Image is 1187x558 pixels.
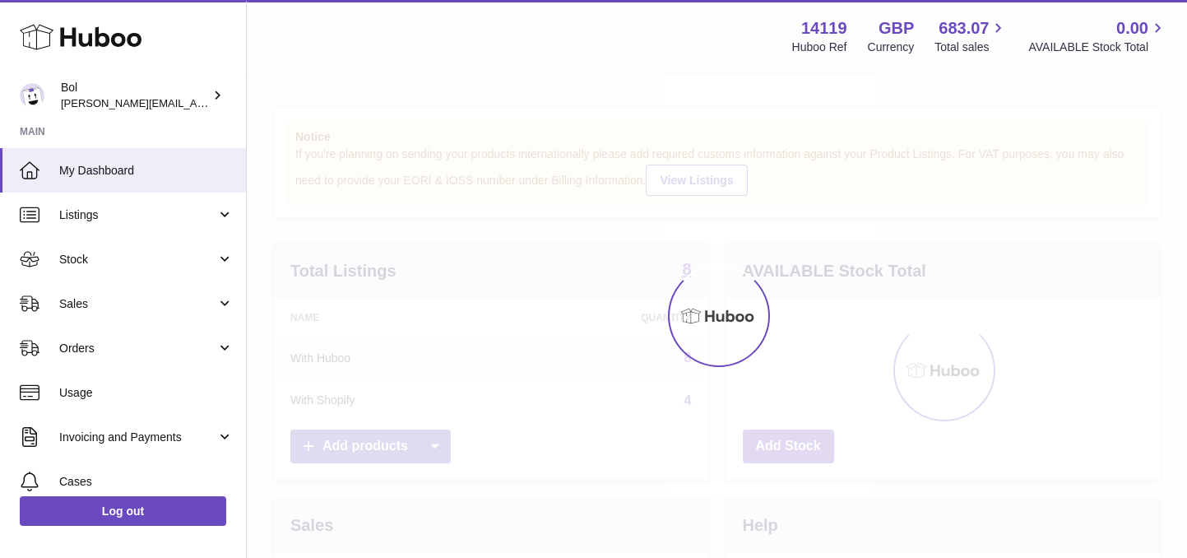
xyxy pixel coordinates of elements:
[59,296,216,312] span: Sales
[59,163,234,179] span: My Dashboard
[61,80,209,111] div: Bol
[59,341,216,356] span: Orders
[934,17,1008,55] a: 683.07 Total sales
[934,40,1008,55] span: Total sales
[59,207,216,223] span: Listings
[20,83,44,108] img: james.enever@bolfoods.com
[868,40,915,55] div: Currency
[59,474,234,490] span: Cases
[59,385,234,401] span: Usage
[939,17,989,40] span: 683.07
[1116,17,1148,40] span: 0.00
[59,252,216,267] span: Stock
[1028,40,1167,55] span: AVAILABLE Stock Total
[1028,17,1167,55] a: 0.00 AVAILABLE Stock Total
[61,96,330,109] span: [PERSON_NAME][EMAIL_ADDRESS][DOMAIN_NAME]
[20,496,226,526] a: Log out
[59,430,216,445] span: Invoicing and Payments
[801,17,847,40] strong: 14119
[879,17,914,40] strong: GBP
[792,40,847,55] div: Huboo Ref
